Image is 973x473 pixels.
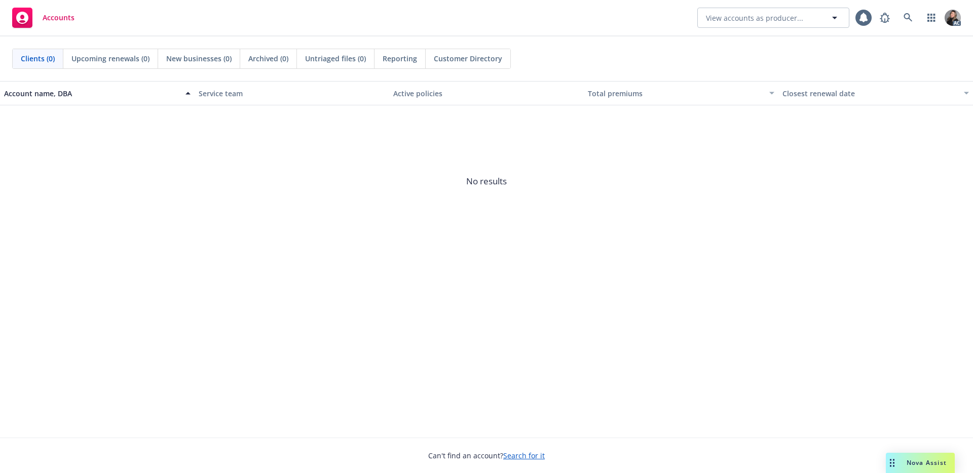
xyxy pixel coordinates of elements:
button: Service team [195,81,389,105]
button: Nova Assist [886,453,955,473]
span: Upcoming renewals (0) [71,53,149,64]
a: Switch app [921,8,942,28]
button: Closest renewal date [778,81,973,105]
div: Closest renewal date [782,88,958,99]
span: Customer Directory [434,53,502,64]
span: Archived (0) [248,53,288,64]
span: Can't find an account? [428,450,545,461]
a: Search for it [503,451,545,460]
a: Search [898,8,918,28]
span: Clients (0) [21,53,55,64]
span: Untriaged files (0) [305,53,366,64]
a: Report a Bug [875,8,895,28]
a: Accounts [8,4,79,32]
div: Active policies [393,88,580,99]
div: Service team [199,88,385,99]
button: Active policies [389,81,584,105]
span: View accounts as producer... [706,13,803,23]
span: Accounts [43,14,74,22]
img: photo [945,10,961,26]
span: Nova Assist [907,458,947,467]
span: Reporting [383,53,417,64]
button: Total premiums [584,81,778,105]
div: Drag to move [886,453,899,473]
div: Account name, DBA [4,88,179,99]
span: New businesses (0) [166,53,232,64]
div: Total premiums [588,88,763,99]
button: View accounts as producer... [697,8,849,28]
